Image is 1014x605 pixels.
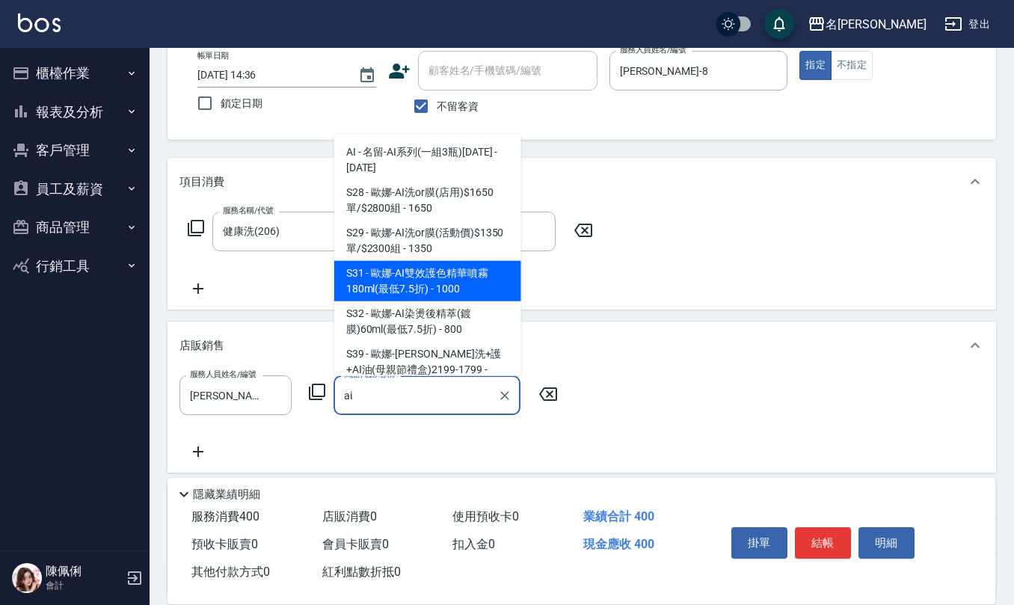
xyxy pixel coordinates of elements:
button: 報表及分析 [6,93,144,132]
button: 行銷工具 [6,247,144,286]
span: 紅利點數折抵 0 [322,565,401,579]
span: 使用預收卡 0 [452,509,519,523]
span: S32 - 歐娜-AI染燙後精萃(鍍膜)60ml(最低7.5折) - 800 [334,301,521,342]
button: 明細 [858,527,915,559]
button: 結帳 [795,527,851,559]
button: 櫃檯作業 [6,54,144,93]
div: 名[PERSON_NAME] [826,15,927,34]
span: S31 - 歐娜-AI雙效護色精華噴霧180ml(最低7.5折) - 1000 [334,261,521,301]
span: 不留客資 [437,99,479,114]
button: 客戶管理 [6,131,144,170]
span: 扣入金 0 [452,537,495,551]
button: 名[PERSON_NAME] [802,9,932,40]
div: 店販銷售 [168,322,996,369]
button: 指定 [799,51,832,80]
input: YYYY/MM/DD hh:mm [197,63,343,87]
span: 預收卡販賣 0 [191,537,258,551]
span: AI - 名留-AI系列(一組3瓶)[DATE] - [DATE] [334,140,521,180]
button: save [764,9,794,39]
button: 登出 [938,10,996,38]
span: 現金應收 400 [583,537,654,551]
span: S39 - 歐娜-[PERSON_NAME]洗+護+AI油(母親節禮盒)2199-1799 - 2199 [334,342,521,398]
span: 服務消費 400 [191,509,259,523]
label: 服務名稱/代號 [223,205,273,216]
button: Clear [494,385,515,406]
span: 鎖定日期 [221,96,262,111]
h5: 陳佩俐 [46,564,122,579]
p: 隱藏業績明細 [193,487,260,503]
span: S28 - 歐娜-AI洗or膜(店用)$1650單/$2800組 - 1650 [334,180,521,221]
button: 不指定 [831,51,873,80]
span: 店販消費 0 [322,509,377,523]
span: 其他付款方式 0 [191,565,270,579]
label: 服務人員姓名/編號 [620,44,686,55]
button: Choose date, selected date is 2025-08-23 [349,58,385,93]
label: 帳單日期 [197,50,229,61]
span: 會員卡販賣 0 [322,537,389,551]
p: 項目消費 [179,174,224,190]
img: Person [12,563,42,593]
button: 商品管理 [6,208,144,247]
button: 掛單 [731,527,787,559]
span: 業績合計 400 [583,509,654,523]
p: 會計 [46,579,122,592]
img: Logo [18,13,61,32]
p: 店販銷售 [179,338,224,354]
label: 服務人員姓名/編號 [190,369,256,380]
div: 項目消費 [168,158,996,206]
button: 員工及薪資 [6,170,144,209]
span: S29 - 歐娜-AI洗or膜(活動價)$1350單/$2300組 - 1350 [334,221,521,261]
